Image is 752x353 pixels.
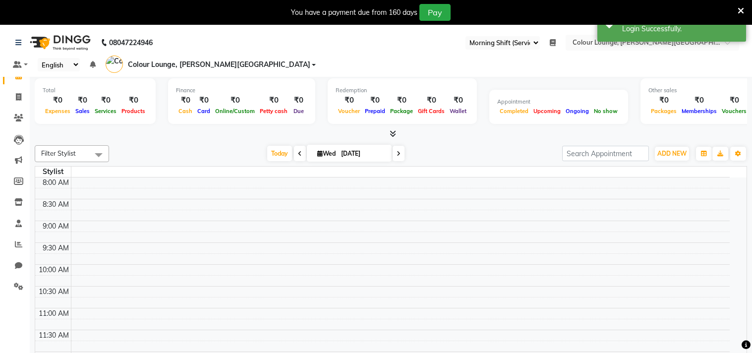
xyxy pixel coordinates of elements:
button: ADD NEW [655,147,689,161]
div: 9:00 AM [41,221,71,232]
div: You have a payment due from 160 days [291,7,417,18]
div: ₹0 [119,95,148,106]
button: Pay [419,4,451,21]
div: ₹0 [73,95,92,106]
span: Today [267,146,292,161]
div: ₹0 [362,95,388,106]
div: 8:30 AM [41,199,71,210]
div: ₹0 [290,95,307,106]
span: ADD NEW [657,150,687,157]
div: ₹0 [257,95,290,106]
div: Total [43,86,148,95]
span: Products [119,108,148,115]
span: Due [291,108,306,115]
div: 11:30 AM [37,330,71,341]
div: 10:30 AM [37,287,71,297]
div: 10:00 AM [37,265,71,275]
span: Wallet [447,108,469,115]
span: Wed [315,150,338,157]
span: Petty cash [257,108,290,115]
span: Prepaid [362,108,388,115]
div: ₹0 [388,95,415,106]
span: Colour Lounge, [PERSON_NAME][GEOGRAPHIC_DATA] [128,59,310,70]
div: 11:00 AM [37,308,71,319]
span: Services [92,108,119,115]
img: Colour Lounge, Lawrence Road [106,56,123,73]
span: Online/Custom [213,108,257,115]
div: ₹0 [415,95,447,106]
span: Voucher [336,108,362,115]
div: ₹0 [336,95,362,106]
div: ₹0 [176,95,195,106]
div: ₹0 [43,95,73,106]
div: ₹0 [719,95,749,106]
span: Cash [176,108,195,115]
div: Redemption [336,86,469,95]
span: Sales [73,108,92,115]
span: Upcoming [531,108,563,115]
div: ₹0 [195,95,213,106]
div: Stylist [35,167,71,177]
span: Packages [648,108,679,115]
input: Search Appointment [562,146,649,161]
div: Login Successfully. [622,24,739,34]
div: 9:30 AM [41,243,71,253]
div: ₹0 [213,95,257,106]
img: logo [25,29,93,57]
b: 08047224946 [109,29,153,57]
div: Appointment [497,98,620,106]
span: Ongoing [563,108,591,115]
span: Expenses [43,108,73,115]
span: No show [591,108,620,115]
span: Filter Stylist [41,149,76,157]
div: ₹0 [648,95,679,106]
span: Memberships [679,108,719,115]
div: Finance [176,86,307,95]
span: Package [388,108,415,115]
div: ₹0 [447,95,469,106]
div: 8:00 AM [41,177,71,188]
div: ₹0 [92,95,119,106]
input: 2025-09-03 [338,146,388,161]
span: Vouchers [719,108,749,115]
span: Gift Cards [415,108,447,115]
span: Card [195,108,213,115]
div: ₹0 [679,95,719,106]
span: Completed [497,108,531,115]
